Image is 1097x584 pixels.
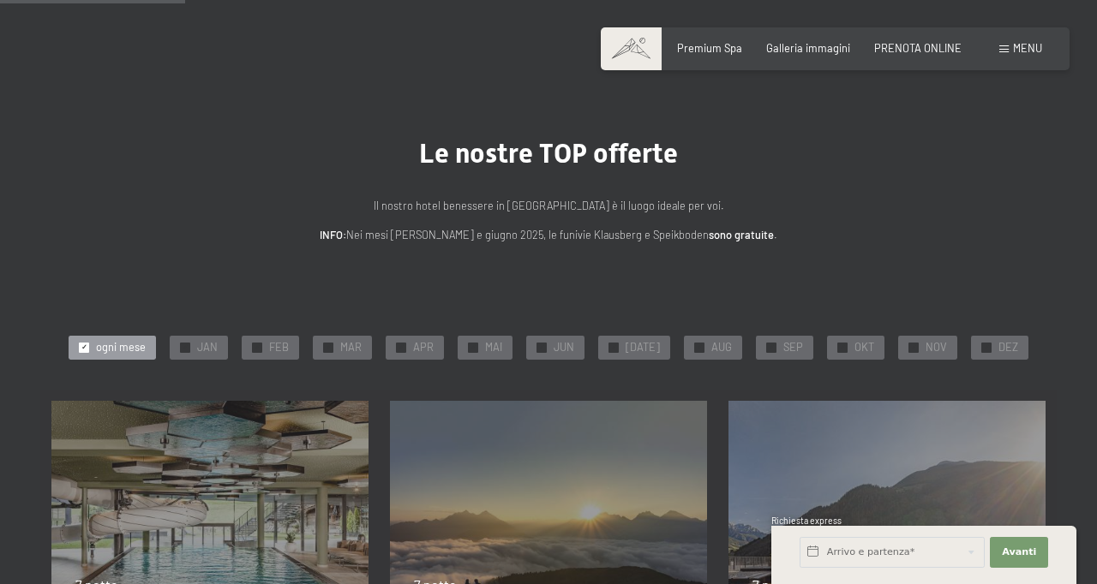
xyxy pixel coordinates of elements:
span: ✓ [840,343,846,352]
strong: INFO: [320,228,346,241]
span: ✓ [984,343,990,352]
span: ✓ [539,343,545,352]
span: ✓ [81,343,87,352]
span: ✓ [769,343,775,352]
span: ✓ [911,343,917,352]
span: NOV [926,340,947,355]
span: ✓ [326,343,332,352]
span: JUN [554,340,574,355]
span: JAN [197,340,218,355]
span: AUG [711,340,732,355]
span: Menu [1013,41,1042,55]
span: OKT [854,340,874,355]
span: ogni mese [96,340,146,355]
button: Avanti [990,537,1048,568]
span: ✓ [255,343,261,352]
span: FEB [269,340,289,355]
strong: sono gratuite [709,228,774,241]
span: Le nostre TOP offerte [419,137,678,170]
p: Il nostro hotel benessere in [GEOGRAPHIC_DATA] è il luogo ideale per voi. [206,197,891,214]
span: Richiesta express [771,515,842,526]
a: Galleria immagini [766,41,850,55]
span: MAR [340,340,362,355]
span: ✓ [697,343,703,352]
span: Avanti [1002,545,1036,559]
a: Premium Spa [677,41,742,55]
span: ✓ [611,343,617,352]
p: Nei mesi [PERSON_NAME] e giugno 2025, le funivie Klausberg e Speikboden . [206,226,891,243]
a: PRENOTA ONLINE [874,41,962,55]
span: SEP [783,340,803,355]
span: ✓ [183,343,189,352]
span: DEZ [998,340,1018,355]
span: [DATE] [626,340,660,355]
